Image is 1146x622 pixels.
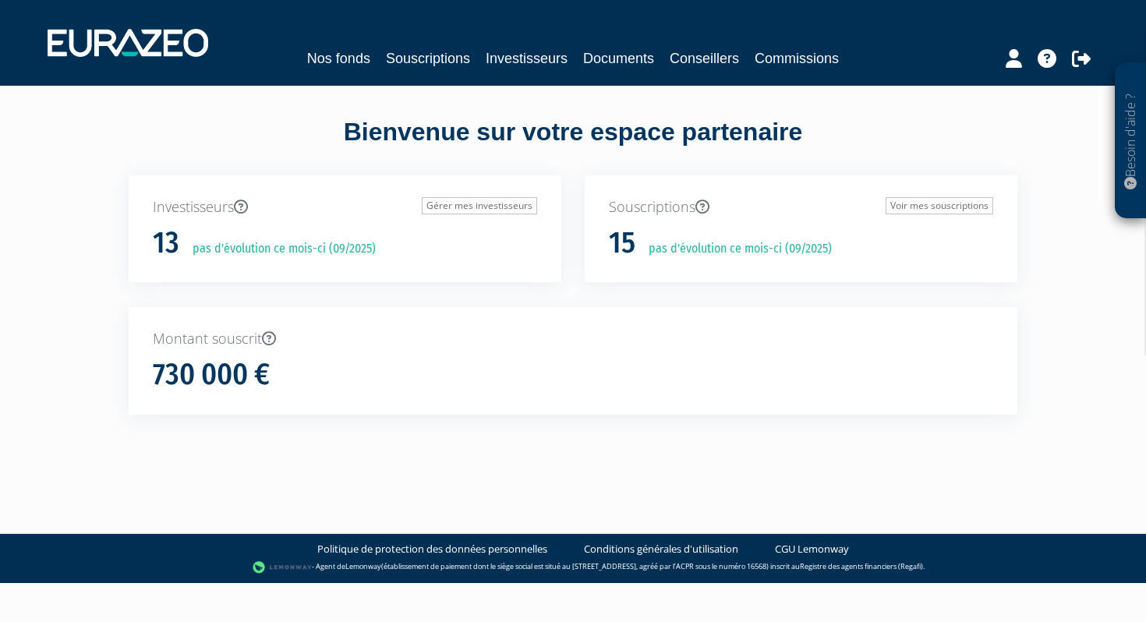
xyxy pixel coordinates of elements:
a: CGU Lemonway [775,542,849,557]
h1: 15 [609,227,635,260]
p: Montant souscrit [153,329,993,349]
a: Voir mes souscriptions [886,197,993,214]
a: Conseillers [670,48,739,69]
h1: 13 [153,227,179,260]
div: Bienvenue sur votre espace partenaire [117,115,1029,175]
div: - Agent de (établissement de paiement dont le siège social est situé au [STREET_ADDRESS], agréé p... [16,560,1130,575]
p: Besoin d'aide ? [1122,71,1140,211]
p: pas d'évolution ce mois-ci (09/2025) [638,240,832,258]
p: Investisseurs [153,197,537,217]
h1: 730 000 € [153,359,270,391]
a: Nos fonds [307,48,370,69]
a: Lemonway [345,561,381,571]
a: Documents [583,48,654,69]
a: Registre des agents financiers (Regafi) [800,561,923,571]
a: Investisseurs [486,48,568,69]
p: pas d'évolution ce mois-ci (09/2025) [182,240,376,258]
img: logo-lemonway.png [253,560,313,575]
a: Politique de protection des données personnelles [317,542,547,557]
a: Commissions [755,48,839,69]
a: Gérer mes investisseurs [422,197,537,214]
p: Souscriptions [609,197,993,217]
a: Conditions générales d'utilisation [584,542,738,557]
img: 1732889491-logotype_eurazeo_blanc_rvb.png [48,29,208,57]
a: Souscriptions [386,48,470,69]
